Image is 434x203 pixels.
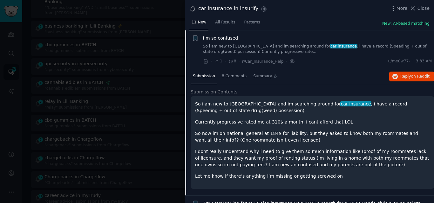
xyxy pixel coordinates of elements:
[203,44,432,55] a: So i am new to [GEOGRAPHIC_DATA] and im searching around forcar insurance, i have a record (Speed...
[214,59,222,64] span: 1
[215,20,235,25] span: All Results
[195,130,430,143] p: So now im on national general at 184$ for liability, but they asked to know both my roommates and...
[389,72,434,82] button: Replyon Reddit
[225,58,226,65] span: ·
[340,101,371,106] span: car insurance
[382,21,430,27] button: New: AI-based matching
[244,20,260,25] span: Patterns
[242,17,262,30] a: Patterns
[253,73,272,79] span: Summary
[211,58,212,65] span: ·
[191,89,238,95] span: Submission Contents
[417,5,430,12] span: Close
[195,101,430,114] p: So i am new to [GEOGRAPHIC_DATA] and im searching around for , i have a record (Speeding + out of...
[192,20,206,25] span: 11 New
[410,5,430,12] button: Close
[213,17,237,30] a: All Results
[330,44,357,48] span: car insurance
[239,58,240,65] span: ·
[411,74,430,79] span: on Reddit
[400,74,430,79] span: Reply
[198,5,258,13] div: car insurance in Insurify
[203,35,238,41] a: I’m so confused
[193,73,215,79] span: Submission
[195,173,430,180] p: Let me know if there’s anything i’m missing or getting screwed on
[416,59,432,64] span: 3:33 AM
[195,148,430,168] p: I dont really understand why i need to give them so much information like (proof of my roommates ...
[242,59,284,64] span: r/Car_Insurance_Help
[388,59,410,64] span: u/me0w77-
[222,73,247,79] span: 8 Comments
[390,5,408,12] button: More
[195,119,430,125] p: Currently progressive rated me at 310$ a month, i cant afford that LOL
[397,5,408,12] span: More
[228,59,236,64] span: 8
[189,17,208,30] a: 11 New
[286,58,287,65] span: ·
[412,59,414,64] span: ·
